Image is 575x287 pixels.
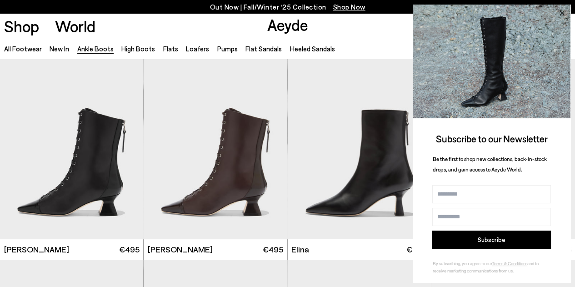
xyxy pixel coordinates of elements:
a: Flat Sandals [245,45,282,53]
span: €495 [263,244,283,255]
a: Pumps [217,45,237,53]
span: [PERSON_NAME] [148,244,213,255]
span: [PERSON_NAME] [4,244,69,255]
a: Ankle Boots [77,45,114,53]
img: Gwen Lace-Up Boots [144,59,287,239]
span: €495 [406,244,427,255]
img: 2a6287a1333c9a56320fd6e7b3c4a9a9.jpg [413,5,570,118]
a: Loafers [186,45,209,53]
a: [PERSON_NAME] €495 [144,239,287,260]
a: Terms & Conditions [492,261,527,266]
span: Navigate to /collections/new-in [333,3,365,11]
a: Elina €495 [288,239,431,260]
a: World [55,18,95,34]
a: Aeyde [267,15,308,34]
a: All Footwear [4,45,42,53]
img: Elina Ankle Boots [288,59,431,239]
a: Next slide Previous slide [288,59,431,239]
span: Elina [291,244,309,255]
a: Shop [4,18,39,34]
a: New In [50,45,69,53]
button: Subscribe [432,231,551,249]
span: By subscribing, you agree to our [433,261,492,266]
a: Heeled Sandals [290,45,335,53]
span: €495 [119,244,140,255]
a: Flats [163,45,178,53]
p: Out Now | Fall/Winter ‘25 Collection [210,1,365,13]
a: High Boots [121,45,155,53]
span: Subscribe to our Newsletter [436,133,548,144]
span: Be the first to shop new collections, back-in-stock drops, and gain access to Aeyde World. [433,156,547,172]
div: 1 / 6 [288,59,431,239]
